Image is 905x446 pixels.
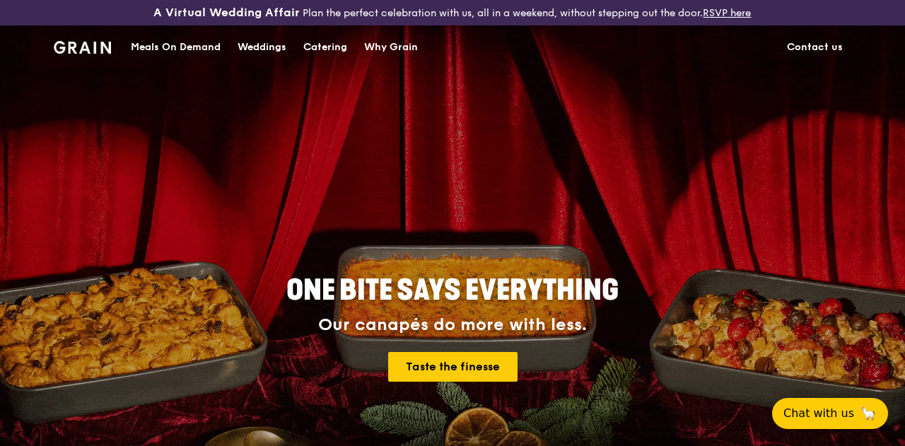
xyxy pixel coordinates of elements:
img: Grain [54,41,111,54]
span: 🦙 [860,405,877,422]
span: ONE BITE SAYS EVERYTHING [286,274,619,307]
div: Why Grain [364,26,418,69]
div: Meals On Demand [131,26,221,69]
a: Weddings [229,26,295,69]
a: Why Grain [356,26,426,69]
span: Chat with us [783,405,854,422]
a: Contact us [778,26,851,69]
a: Taste the finesse [388,352,518,382]
a: RSVP here [703,7,751,19]
h3: A Virtual Wedding Affair [153,6,300,20]
div: Plan the perfect celebration with us, all in a weekend, without stepping out the door. [151,6,754,20]
div: Our canapés do more with less. [198,315,707,335]
div: Weddings [238,26,286,69]
a: Catering [295,26,356,69]
div: Catering [303,26,347,69]
button: Chat with us🦙 [772,398,888,429]
a: GrainGrain [54,25,111,67]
